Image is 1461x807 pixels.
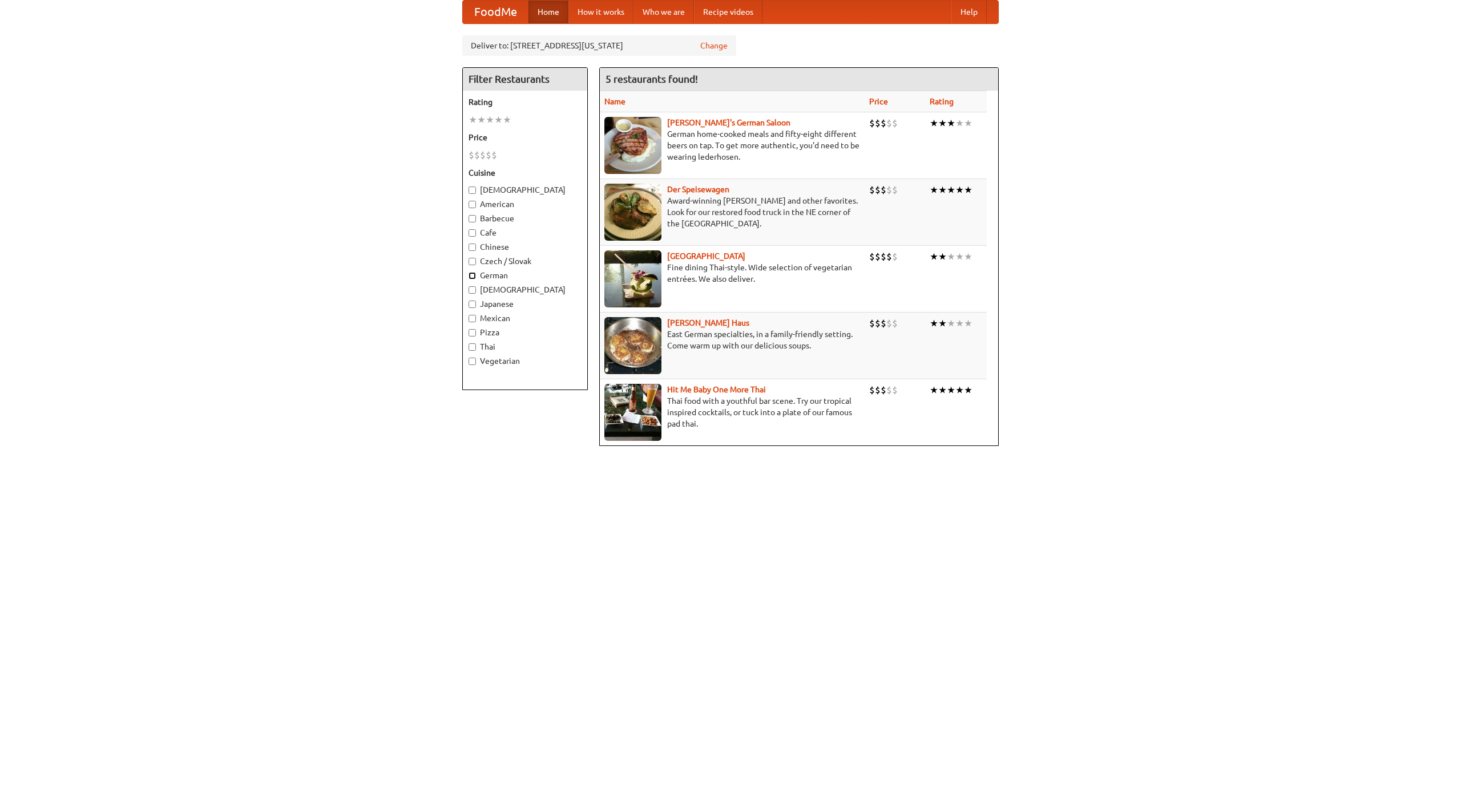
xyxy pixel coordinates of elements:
h5: Price [469,132,582,143]
img: babythai.jpg [604,384,661,441]
input: Barbecue [469,215,476,222]
li: ★ [938,250,947,263]
li: $ [881,184,886,196]
li: $ [875,117,881,129]
div: Deliver to: [STREET_ADDRESS][US_STATE] [462,35,736,56]
label: Pizza [469,327,582,338]
li: ★ [955,317,964,330]
li: ★ [964,317,972,330]
p: Thai food with a youthful bar scene. Try our tropical inspired cocktails, or tuck into a plate of... [604,395,860,429]
li: $ [892,250,898,263]
img: esthers.jpg [604,117,661,174]
li: $ [892,117,898,129]
h5: Cuisine [469,167,582,179]
input: Thai [469,343,476,351]
label: Cafe [469,227,582,238]
li: $ [875,250,881,263]
li: $ [892,184,898,196]
h5: Rating [469,96,582,108]
label: American [469,198,582,210]
li: $ [486,149,491,161]
li: $ [892,384,898,396]
li: $ [875,384,881,396]
label: Czech / Slovak [469,256,582,267]
input: [DEMOGRAPHIC_DATA] [469,186,476,194]
li: $ [875,184,881,196]
input: Chinese [469,244,476,251]
li: $ [869,250,875,263]
h4: Filter Restaurants [463,68,587,91]
li: $ [469,149,474,161]
label: Mexican [469,313,582,324]
label: Thai [469,341,582,352]
li: ★ [955,184,964,196]
input: Pizza [469,329,476,336]
a: Name [604,97,625,106]
li: $ [886,117,892,129]
a: FoodMe [463,1,528,23]
input: Japanese [469,301,476,308]
a: Recipe videos [694,1,762,23]
li: $ [886,250,892,263]
li: ★ [930,384,938,396]
label: [DEMOGRAPHIC_DATA] [469,184,582,196]
li: ★ [947,250,955,263]
li: $ [881,384,886,396]
li: $ [892,317,898,330]
li: ★ [947,384,955,396]
p: Fine dining Thai-style. Wide selection of vegetarian entrées. We also deliver. [604,262,860,285]
li: ★ [938,384,947,396]
li: $ [886,317,892,330]
li: ★ [930,317,938,330]
li: ★ [469,113,477,126]
li: $ [869,384,875,396]
li: $ [474,149,480,161]
a: Change [700,40,728,51]
li: ★ [955,384,964,396]
li: ★ [955,117,964,129]
li: ★ [494,113,503,126]
label: German [469,270,582,281]
li: ★ [930,117,938,129]
li: ★ [964,384,972,396]
li: ★ [938,317,947,330]
input: [DEMOGRAPHIC_DATA] [469,286,476,294]
li: $ [881,250,886,263]
li: ★ [930,184,938,196]
p: Award-winning [PERSON_NAME] and other favorites. Look for our restored food truck in the NE corne... [604,195,860,229]
label: Chinese [469,241,582,253]
input: Cafe [469,229,476,237]
li: ★ [938,117,947,129]
li: ★ [955,250,964,263]
img: kohlhaus.jpg [604,317,661,374]
b: [PERSON_NAME] Haus [667,318,749,327]
li: ★ [477,113,486,126]
a: Price [869,97,888,106]
li: $ [869,317,875,330]
li: $ [886,184,892,196]
a: [PERSON_NAME]'s German Saloon [667,118,790,127]
a: Rating [930,97,954,106]
li: ★ [964,117,972,129]
li: $ [881,117,886,129]
li: $ [875,317,881,330]
p: German home-cooked meals and fifty-eight different beers on tap. To get more authentic, you'd nee... [604,128,860,163]
input: Mexican [469,315,476,322]
a: Home [528,1,568,23]
ng-pluralize: 5 restaurants found! [606,74,698,84]
li: ★ [964,184,972,196]
label: [DEMOGRAPHIC_DATA] [469,284,582,295]
p: East German specialties, in a family-friendly setting. Come warm up with our delicious soups. [604,329,860,351]
a: How it works [568,1,633,23]
a: Who we are [633,1,694,23]
img: satay.jpg [604,250,661,307]
li: ★ [947,317,955,330]
a: [GEOGRAPHIC_DATA] [667,252,745,261]
li: ★ [947,184,955,196]
b: Hit Me Baby One More Thai [667,385,766,394]
a: Der Speisewagen [667,185,729,194]
li: $ [869,184,875,196]
li: ★ [930,250,938,263]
